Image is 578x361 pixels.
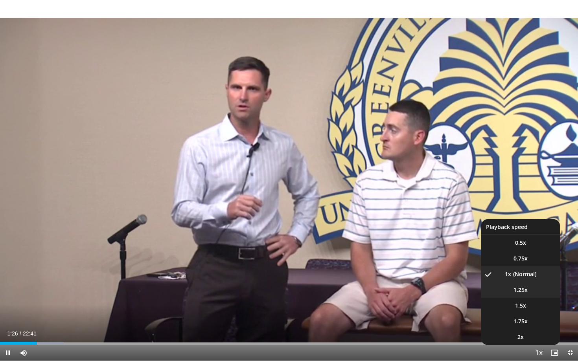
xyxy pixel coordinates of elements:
[7,330,18,337] span: 1:26
[23,330,37,337] span: 22:41
[515,302,526,310] span: 1.5x
[531,345,547,361] button: Playback Rate
[515,239,526,247] span: 0.5x
[514,255,528,262] span: 0.75x
[16,345,31,361] button: Mute
[514,286,528,294] span: 1.25x
[514,317,528,325] span: 1.75x
[505,270,511,278] span: 1x
[562,345,578,361] button: Exit Fullscreen
[517,333,524,341] span: 2x
[547,345,562,361] button: Enable picture-in-picture mode
[20,330,21,337] span: /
